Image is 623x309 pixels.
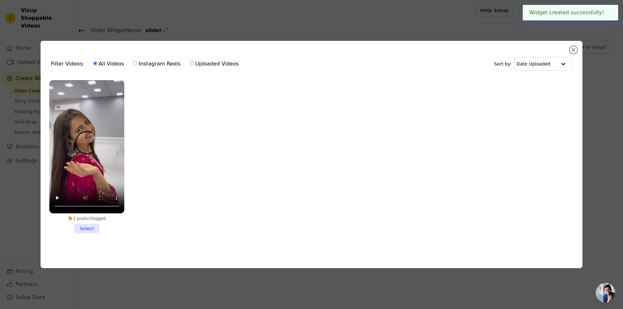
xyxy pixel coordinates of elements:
button: Close [604,9,612,17]
div: Widget created successfully! [523,5,618,20]
div: Open chat [596,283,615,303]
label: Uploaded Videos [189,60,239,68]
div: Sort by: [494,57,572,71]
div: 1 product tagged [49,216,124,221]
button: Close modal [569,46,577,54]
label: Instagram Reels [133,60,181,68]
label: All Videos [93,60,124,68]
div: Filter Videos: [51,56,242,71]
